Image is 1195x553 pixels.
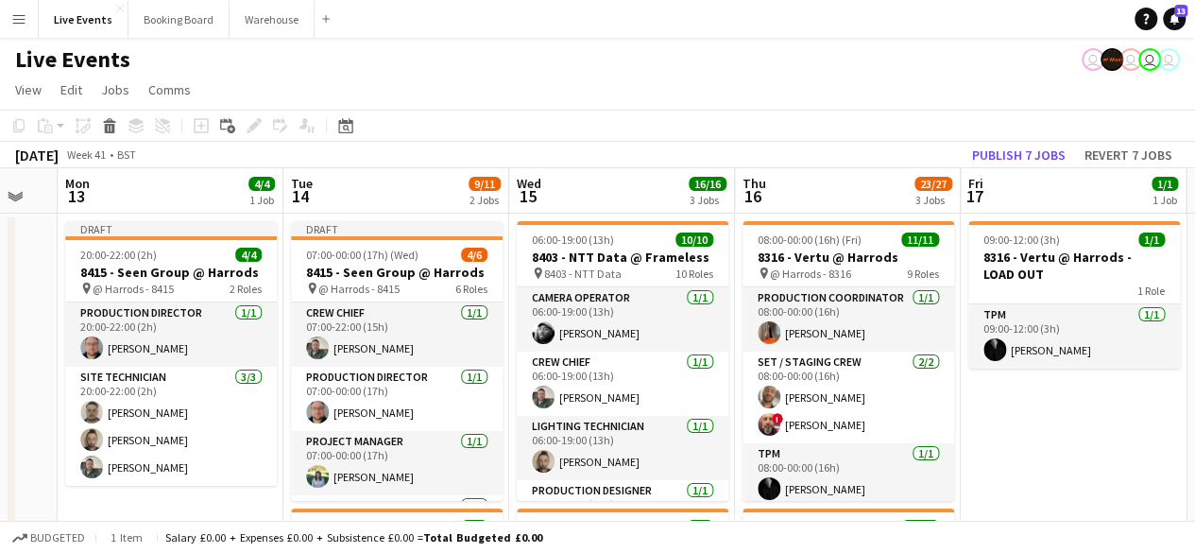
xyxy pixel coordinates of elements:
button: Publish 7 jobs [965,143,1073,167]
app-user-avatar: Technical Department [1157,48,1180,71]
button: Warehouse [230,1,315,38]
a: Comms [141,78,198,102]
a: Edit [53,78,90,102]
span: View [15,81,42,98]
button: Booking Board [128,1,230,38]
span: Jobs [101,81,129,98]
span: 13 [1174,5,1187,17]
span: Total Budgeted £0.00 [423,530,542,544]
a: Jobs [94,78,137,102]
button: Budgeted [9,527,88,548]
app-user-avatar: Production Managers [1101,48,1123,71]
div: Salary £0.00 + Expenses £0.00 + Subsistence £0.00 = [165,530,542,544]
app-user-avatar: Technical Department [1119,48,1142,71]
a: 13 [1163,8,1186,30]
app-user-avatar: Technical Department [1138,48,1161,71]
app-user-avatar: Eden Hopkins [1082,48,1104,71]
span: Budgeted [30,531,85,544]
span: Comms [148,81,191,98]
a: View [8,78,49,102]
span: 1 item [104,530,149,544]
div: BST [117,147,136,162]
button: Revert 7 jobs [1077,143,1180,167]
span: Edit [60,81,82,98]
span: Week 41 [62,147,110,162]
div: [DATE] [15,146,59,164]
button: Live Events [39,1,128,38]
h1: Live Events [15,45,130,74]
